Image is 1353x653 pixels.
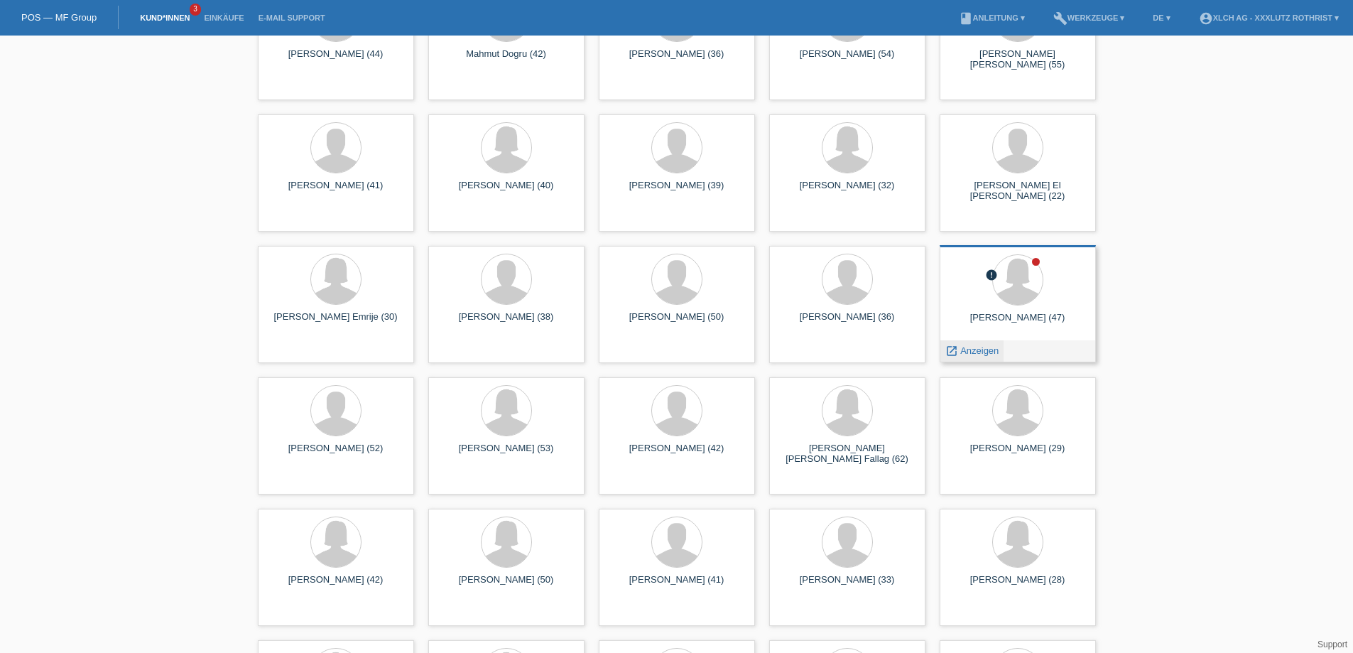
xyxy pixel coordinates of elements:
a: E-Mail Support [251,14,332,22]
a: launch Anzeigen [945,345,999,356]
a: buildWerkzeuge ▾ [1046,14,1132,22]
div: [PERSON_NAME] (41) [269,180,403,203]
div: [PERSON_NAME] (53) [440,443,573,465]
div: [PERSON_NAME] (50) [610,311,744,334]
div: [PERSON_NAME] El [PERSON_NAME] (22) [951,180,1085,203]
i: error [985,269,998,281]
a: POS — MF Group [21,12,97,23]
div: [PERSON_NAME] (52) [269,443,403,465]
div: [PERSON_NAME] (36) [610,48,744,71]
div: [PERSON_NAME] (50) [440,574,573,597]
div: [PERSON_NAME] (54) [781,48,914,71]
div: [PERSON_NAME] Emrije (30) [269,311,403,334]
a: bookAnleitung ▾ [952,14,1032,22]
div: [PERSON_NAME] (42) [610,443,744,465]
div: [PERSON_NAME] (42) [269,574,403,597]
i: build [1053,11,1067,26]
a: DE ▾ [1146,14,1177,22]
div: [PERSON_NAME] (28) [951,574,1085,597]
a: account_circleXLCH AG - XXXLutz Rothrist ▾ [1192,14,1346,22]
div: [PERSON_NAME] (29) [951,443,1085,465]
i: launch [945,345,958,357]
span: 3 [190,4,201,16]
span: Anzeigen [960,345,999,356]
div: [PERSON_NAME] (44) [269,48,403,71]
div: [PERSON_NAME] (36) [781,311,914,334]
div: [PERSON_NAME] (47) [951,312,1085,335]
a: Einkäufe [197,14,251,22]
div: [PERSON_NAME] (38) [440,311,573,334]
i: account_circle [1199,11,1213,26]
div: [PERSON_NAME] [PERSON_NAME] (55) [951,48,1085,71]
div: Mahmut Dogru (42) [440,48,573,71]
div: [PERSON_NAME] (40) [440,180,573,203]
div: [PERSON_NAME] (41) [610,574,744,597]
a: Kund*innen [133,14,197,22]
div: [PERSON_NAME] [PERSON_NAME] Fallag (62) [781,443,914,465]
div: [PERSON_NAME] (39) [610,180,744,203]
div: Unbestätigt, in Bearbeitung [985,269,998,284]
i: book [959,11,973,26]
div: [PERSON_NAME] (33) [781,574,914,597]
div: [PERSON_NAME] (32) [781,180,914,203]
a: Support [1317,639,1347,649]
